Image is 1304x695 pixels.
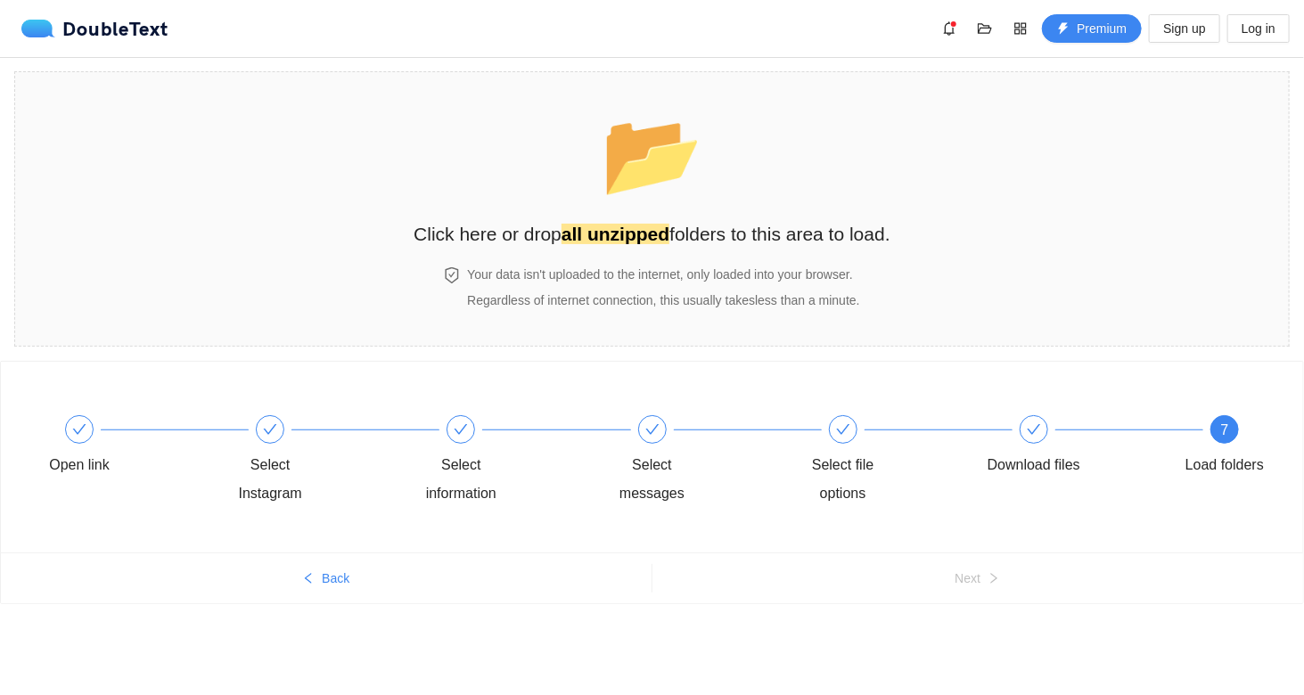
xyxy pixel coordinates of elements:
h4: Your data isn't uploaded to the internet, only loaded into your browser. [467,265,859,284]
div: Select messages [601,415,791,508]
button: Sign up [1149,14,1219,43]
span: Sign up [1163,19,1205,38]
button: Nextright [652,564,1304,593]
img: logo [21,20,62,37]
span: check [263,422,277,437]
button: leftBack [1,564,652,593]
span: bell [936,21,963,36]
span: Log in [1242,19,1275,38]
div: Open link [28,415,218,479]
span: folder [601,109,703,200]
button: thunderboltPremium [1042,14,1142,43]
button: appstore [1006,14,1035,43]
span: check [836,422,850,437]
span: check [454,422,468,437]
div: DoubleText [21,20,168,37]
a: logoDoubleText [21,20,168,37]
button: folder-open [971,14,999,43]
button: Log in [1227,14,1290,43]
div: Load folders [1185,451,1264,479]
div: Select information [409,451,513,508]
span: appstore [1007,21,1034,36]
span: 7 [1221,422,1229,437]
span: Premium [1077,19,1127,38]
div: Download files [982,415,1173,479]
span: safety-certificate [444,267,460,283]
span: check [645,422,660,437]
div: Select messages [601,451,704,508]
span: check [72,422,86,437]
span: thunderbolt [1057,22,1070,37]
div: Select Instagram [218,451,322,508]
span: Regardless of internet connection, this usually takes less than a minute . [467,293,859,307]
div: Select Instagram [218,415,409,508]
div: Select information [409,415,600,508]
div: Select file options [791,451,895,508]
div: Open link [49,451,110,479]
span: Back [322,568,349,588]
span: left [302,572,315,586]
div: Select file options [791,415,982,508]
button: bell [935,14,964,43]
span: folder-open [972,21,998,36]
span: check [1027,422,1041,437]
div: Download files [988,451,1080,479]
h2: Click here or drop folders to this area to load. [414,219,890,249]
div: 7Load folders [1173,415,1276,479]
strong: all unzipped [562,224,669,244]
